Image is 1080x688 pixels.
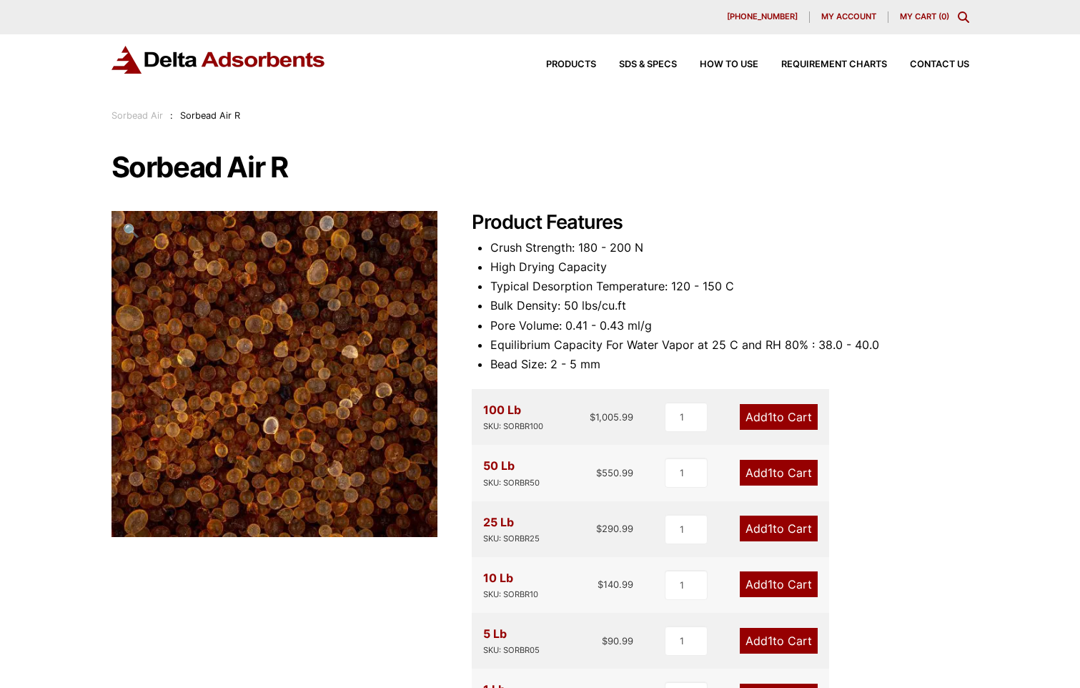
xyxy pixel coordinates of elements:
[768,410,773,424] span: 1
[483,400,543,433] div: 100 Lb
[596,523,633,534] bdi: 290.99
[112,152,969,182] h1: Sorbead Air R
[112,211,151,250] a: View full-screen image gallery
[490,257,969,277] li: High Drying Capacity
[483,456,540,489] div: 50 Lb
[490,296,969,315] li: Bulk Density: 50 lbs/cu.ft
[596,467,633,478] bdi: 550.99
[483,644,540,657] div: SKU: SORBR05
[677,60,758,69] a: How to Use
[740,571,818,597] a: Add1to Cart
[472,211,969,235] h2: Product Features
[900,11,949,21] a: My Cart (0)
[490,277,969,296] li: Typical Desorption Temperature: 120 - 150 C
[483,513,540,546] div: 25 Lb
[170,110,173,121] span: :
[483,624,540,657] div: 5 Lb
[598,579,633,590] bdi: 140.99
[596,467,602,478] span: $
[740,516,818,541] a: Add1to Cart
[523,60,596,69] a: Products
[768,521,773,536] span: 1
[590,411,633,423] bdi: 1,005.99
[715,11,810,23] a: [PHONE_NUMBER]
[887,60,969,69] a: Contact Us
[483,569,538,601] div: 10 Lb
[596,60,677,69] a: SDS & SPECS
[483,420,543,433] div: SKU: SORBR100
[483,532,540,546] div: SKU: SORBR25
[490,355,969,374] li: Bead Size: 2 - 5 mm
[758,60,887,69] a: Requirement Charts
[810,11,888,23] a: My account
[958,11,969,23] div: Toggle Modal Content
[821,13,876,21] span: My account
[590,411,595,423] span: $
[598,579,603,590] span: $
[490,335,969,355] li: Equilibrium Capacity For Water Vapor at 25 C and RH 80% : 38.0 - 40.0
[483,476,540,490] div: SKU: SORBR50
[740,460,818,486] a: Add1to Cart
[602,635,608,647] span: $
[768,577,773,591] span: 1
[112,110,163,121] a: Sorbead Air
[596,523,602,534] span: $
[123,222,139,238] span: 🔍
[941,11,946,21] span: 0
[180,110,240,121] span: Sorbead Air R
[910,60,969,69] span: Contact Us
[112,46,326,74] img: Delta Adsorbents
[483,588,538,601] div: SKU: SORBR10
[546,60,596,69] span: Products
[740,404,818,430] a: Add1to Cart
[619,60,677,69] span: SDS & SPECS
[602,635,633,647] bdi: 90.99
[727,13,798,21] span: [PHONE_NUMBER]
[490,316,969,335] li: Pore Volume: 0.41 - 0.43 ml/g
[768,466,773,480] span: 1
[490,238,969,257] li: Crush Strength: 180 - 200 N
[781,60,887,69] span: Requirement Charts
[768,634,773,648] span: 1
[740,628,818,654] a: Add1to Cart
[700,60,758,69] span: How to Use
